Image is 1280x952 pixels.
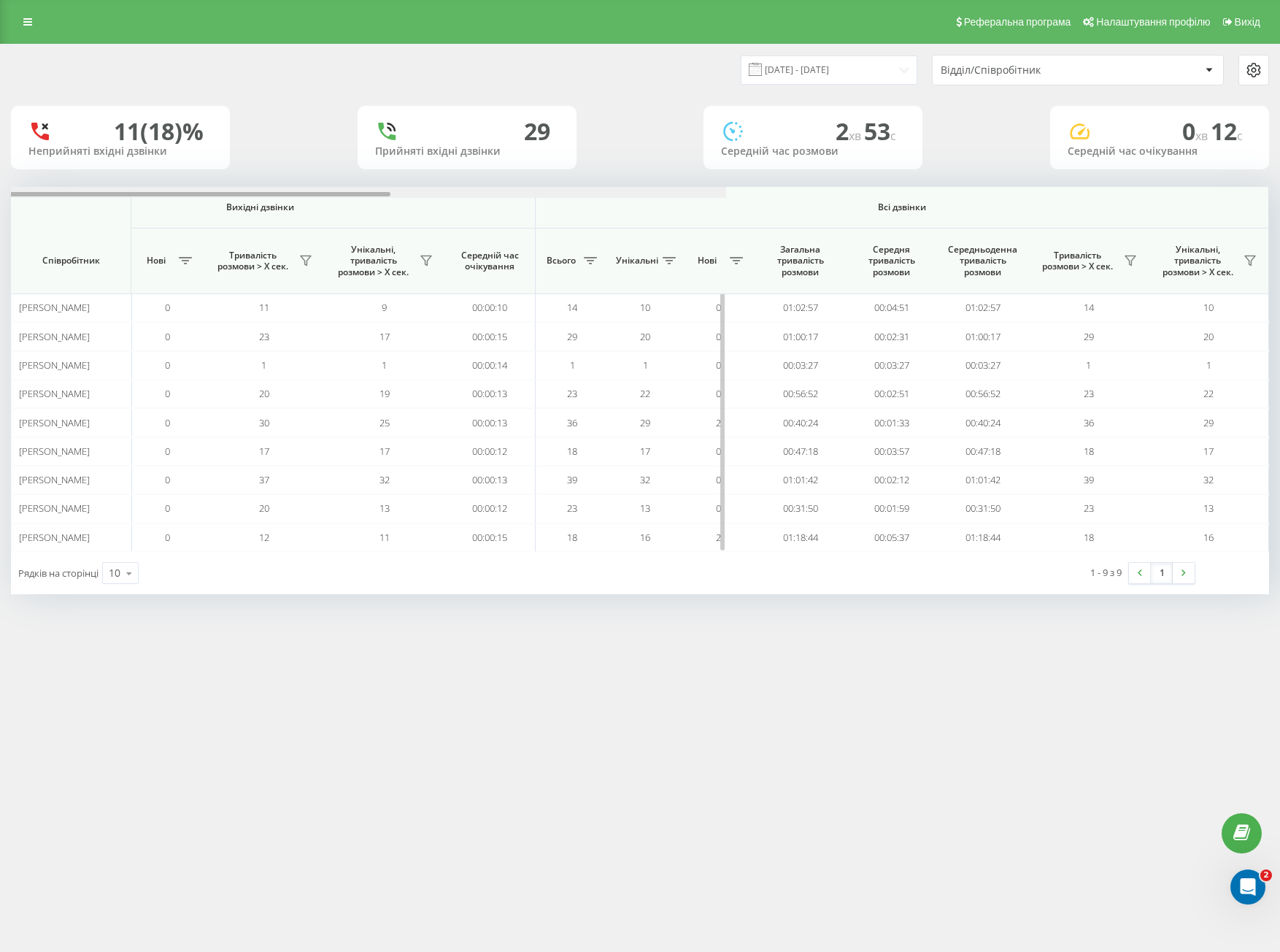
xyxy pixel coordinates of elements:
td: 00:04:51 [846,293,937,322]
td: 00:56:52 [755,380,846,408]
td: 01:18:44 [755,523,846,552]
span: 0 [165,502,170,515]
td: 00:01:33 [846,408,937,437]
td: 00:00:15 [444,523,536,552]
span: Нові [138,255,174,266]
td: 00:02:12 [846,466,937,494]
td: 00:01:59 [846,494,937,523]
div: 29 [524,118,550,145]
span: 10 [1203,301,1214,314]
span: 32 [379,473,390,486]
a: 1 [1151,563,1173,583]
span: Загальна тривалість розмови [766,244,835,278]
span: 17 [379,330,390,343]
td: 00:00:14 [444,351,536,380]
span: [PERSON_NAME] [19,301,90,314]
span: 18 [567,531,577,544]
span: 0 [165,387,170,400]
span: [PERSON_NAME] [19,358,90,372]
td: 00:56:52 [937,380,1028,408]
td: 01:02:57 [755,293,846,322]
span: 23 [259,330,269,343]
td: 00:00:12 [444,494,536,523]
span: 0 [165,330,170,343]
span: 32 [1203,473,1214,486]
span: 39 [1084,473,1094,486]
span: 0 [165,416,170,429]
div: 1 - 9 з 9 [1090,565,1122,580]
td: 00:40:24 [937,408,1028,437]
td: 01:02:57 [937,293,1028,322]
span: Середня тривалість розмови [857,244,926,278]
span: 13 [379,502,390,515]
span: 1 [382,358,387,372]
span: 53 [864,115,896,147]
span: 0 [165,301,170,314]
iframe: Intercom live chat [1230,870,1265,905]
div: Прийняті вхідні дзвінки [375,145,559,158]
span: Тривалість розмови > Х сек. [211,250,295,272]
span: [PERSON_NAME] [19,387,90,400]
span: хв [1195,128,1211,144]
span: 2 [1260,870,1272,881]
span: Середньоденна тривалість розмови [948,244,1017,278]
span: [PERSON_NAME] [19,416,90,429]
span: 36 [567,416,577,429]
span: 20 [259,387,269,400]
span: 0 [165,445,170,458]
span: 17 [379,445,390,458]
span: 22 [1203,387,1214,400]
span: 9 [382,301,387,314]
td: 00:02:31 [846,322,937,350]
span: Вихід [1235,16,1260,28]
span: 23 [567,387,577,400]
span: 1 [570,358,575,372]
span: Налаштування профілю [1096,16,1210,28]
span: 16 [640,531,650,544]
span: 17 [259,445,269,458]
span: Реферальна програма [964,16,1071,28]
span: Середній час очікування [455,250,524,272]
span: 36 [1084,416,1094,429]
span: 1 [1086,358,1091,372]
span: 29 [1203,416,1214,429]
td: 01:01:42 [755,466,846,494]
td: 00:47:18 [937,437,1028,466]
span: 29 [640,416,650,429]
span: 0 [165,531,170,544]
div: 11 (18)% [114,118,204,145]
span: 14 [1084,301,1094,314]
span: 10 [640,301,650,314]
td: 00:00:15 [444,322,536,350]
span: 1 [1206,358,1211,372]
span: Вихідні дзвінки [19,201,501,213]
span: 11 [259,301,269,314]
span: 19 [379,387,390,400]
span: 23 [567,502,577,515]
div: Середній час розмови [721,145,905,158]
span: Рядків на сторінці [18,567,99,580]
span: Всього [543,255,579,266]
span: 12 [1211,115,1243,147]
span: c [890,128,896,144]
span: 17 [1203,445,1214,458]
span: 13 [640,502,650,515]
td: 00:31:50 [755,494,846,523]
span: 13 [1203,502,1214,515]
td: 00:03:57 [846,437,937,466]
td: 00:00:13 [444,466,536,494]
span: c [1237,128,1243,144]
span: 20 [259,502,269,515]
td: 00:03:27 [846,351,937,380]
span: 29 [567,330,577,343]
td: 00:00:10 [444,293,536,322]
div: Відділ/Співробітник [941,64,1115,77]
span: 12 [259,531,269,544]
span: 1 [643,358,648,372]
span: 30 [259,416,269,429]
span: Всі дзвінки [579,201,1225,213]
td: 01:18:44 [937,523,1028,552]
td: 00:00:13 [444,380,536,408]
span: хв [849,128,864,144]
span: Співробітник [23,255,118,266]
